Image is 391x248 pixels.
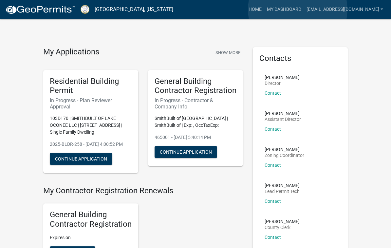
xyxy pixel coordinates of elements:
p: [PERSON_NAME] [265,219,300,224]
a: Contact [265,235,281,240]
button: Continue Application [155,146,217,158]
a: My Dashboard [264,3,304,16]
a: [GEOGRAPHIC_DATA], [US_STATE] [95,4,173,15]
a: [EMAIL_ADDRESS][DOMAIN_NAME] [304,3,386,16]
a: Contact [265,162,281,168]
p: [PERSON_NAME] [265,75,300,80]
button: Show More [213,47,243,58]
p: 103D170 | SMITHBUILT OF LAKE OCONEE LLC | [STREET_ADDRESS] | Single Family Dwelling [50,115,132,136]
p: County Clerk [265,225,300,230]
h6: In Progress - Contractor & Company Info [155,97,236,110]
p: Zoning Coordinator [265,153,304,158]
a: Contact [265,90,281,96]
a: Contact [265,126,281,132]
p: Assistant Director [265,117,301,122]
p: Expires on [50,234,132,241]
h5: General Building Contractor Registration [50,210,132,229]
img: Putnam County, Georgia [81,5,89,14]
p: 2025-BLDR-258 - [DATE] 4:00:52 PM [50,141,132,148]
h5: General Building Contractor Registration [155,77,236,96]
h5: Contacts [259,54,341,63]
a: Contact [265,199,281,204]
p: [PERSON_NAME] [265,111,301,116]
p: [PERSON_NAME] [265,147,304,152]
h4: My Contractor Registration Renewals [43,186,243,196]
button: Continue Application [50,153,112,165]
p: SmithBuilt of [GEOGRAPHIC_DATA] | SmithBuilt of | Exp: , OccTaxExp: [155,115,236,129]
h5: Residential Building Permit [50,77,132,96]
p: Director [265,81,300,86]
p: 465001 - [DATE] 5:40:14 PM [155,134,236,141]
h4: My Applications [43,47,99,57]
p: Lead Permit Tech [265,189,300,194]
h6: In Progress - Plan Reviewer Approval [50,97,132,110]
p: [PERSON_NAME] [265,183,300,188]
a: Home [246,3,264,16]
